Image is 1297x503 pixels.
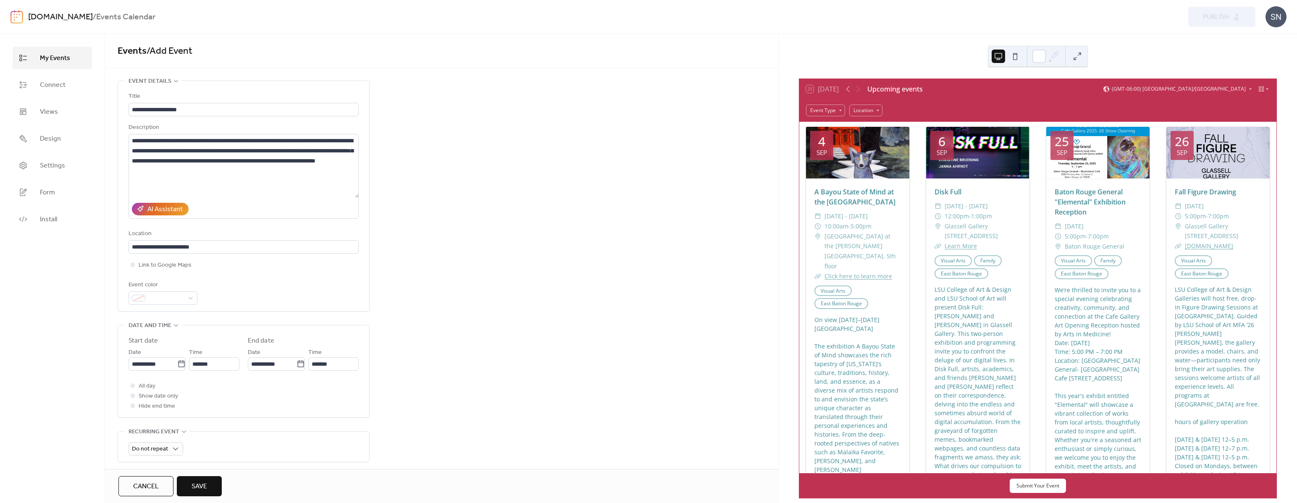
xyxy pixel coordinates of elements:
span: Views [40,107,58,117]
a: [DOMAIN_NAME] [28,9,93,25]
span: / Add Event [147,42,192,60]
div: ​ [935,201,941,211]
b: Events Calendar [96,9,155,25]
a: Disk Full [935,187,961,196]
div: ​ [1175,201,1181,211]
span: Date [248,348,260,358]
button: Save [177,476,222,496]
div: Location [129,229,357,239]
div: Sep [937,149,947,156]
span: 5:00pm [1065,231,1086,241]
a: Connect [13,73,92,96]
div: ​ [814,231,821,241]
span: Install [40,215,57,225]
span: 7:00pm [1208,211,1229,221]
a: Settings [13,154,92,177]
span: Settings [40,161,65,171]
div: ​ [1175,211,1181,221]
span: 5:00pm [851,221,872,231]
a: [DOMAIN_NAME] [1185,242,1233,250]
div: ​ [935,211,941,221]
div: Title [129,92,357,102]
div: End date [248,336,274,346]
span: Baton Rouge General [1065,241,1124,251]
div: Sep [817,149,827,156]
div: ​ [1175,241,1181,251]
a: Fall Figure Drawing [1175,187,1236,196]
a: Events [118,42,147,60]
div: ​ [814,211,821,221]
a: Views [13,100,92,123]
div: Start date [129,336,158,346]
span: Cancel [133,482,159,492]
span: (GMT-06:00) [GEOGRAPHIC_DATA]/[GEOGRAPHIC_DATA] [1112,86,1246,92]
span: 10:00am [824,221,848,231]
div: AI Assistant [147,204,183,215]
span: Date [129,348,141,358]
button: AI Assistant [132,203,189,215]
span: Date and time [129,321,171,331]
span: My Events [40,53,70,63]
div: 26 [1175,135,1189,148]
span: Design [40,134,61,144]
span: [GEOGRAPHIC_DATA] at the [PERSON_NAME][GEOGRAPHIC_DATA], 5th floor [824,231,901,271]
span: Save [192,482,207,492]
div: 6 [938,135,945,148]
b: / [93,9,96,25]
a: Install [13,208,92,231]
span: Glassell Gallery [STREET_ADDRESS] [945,221,1021,241]
div: Sep [1057,149,1067,156]
span: Time [308,348,322,358]
div: Upcoming events [867,84,923,94]
div: ​ [935,241,941,251]
div: Baton Rouge General "Elemental" Exhibition Reception [1046,187,1150,217]
button: Cancel [118,476,173,496]
span: Show date only [139,391,178,401]
span: Glassell Gallery [STREET_ADDRESS] [1185,221,1261,241]
img: logo [11,10,23,24]
span: Form [40,188,55,198]
span: 5:00pm [1185,211,1206,221]
div: 25 [1055,135,1069,148]
span: Time [189,348,202,358]
span: [DATE] - [DATE] [945,201,988,211]
div: ​ [1055,231,1061,241]
span: [DATE] [1065,221,1084,231]
span: Do not repeat [132,443,168,455]
button: Submit Your Event [1010,479,1066,493]
div: Sep [1177,149,1187,156]
span: Connect [40,80,66,90]
span: - [1086,231,1088,241]
span: Event details [129,76,171,86]
div: ​ [935,221,941,231]
div: ​ [1175,221,1181,231]
span: - [969,211,971,221]
div: ​ [1055,241,1061,251]
span: - [1206,211,1208,221]
div: Description [129,123,357,133]
span: [DATE] - [DATE] [824,211,868,221]
a: A Bayou State of Mind at the [GEOGRAPHIC_DATA] [814,187,895,207]
a: My Events [13,47,92,69]
span: - [848,221,851,231]
div: ​ [1055,221,1061,231]
div: ​ [814,271,821,281]
a: Form [13,181,92,204]
div: Event color [129,280,196,290]
a: Learn More [945,242,977,250]
span: 7:00pm [1088,231,1109,241]
span: Hide end time [139,401,175,411]
span: 1:00pm [971,211,992,221]
span: All day [139,381,155,391]
span: Recurring event [129,427,179,437]
a: Design [13,127,92,150]
div: ​ [814,221,821,231]
div: 4 [818,135,825,148]
a: Click here to learn more [824,272,892,280]
span: Link to Google Maps [139,260,192,270]
div: SN [1265,6,1286,27]
span: [DATE] [1185,201,1204,211]
span: 12:00pm [945,211,969,221]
